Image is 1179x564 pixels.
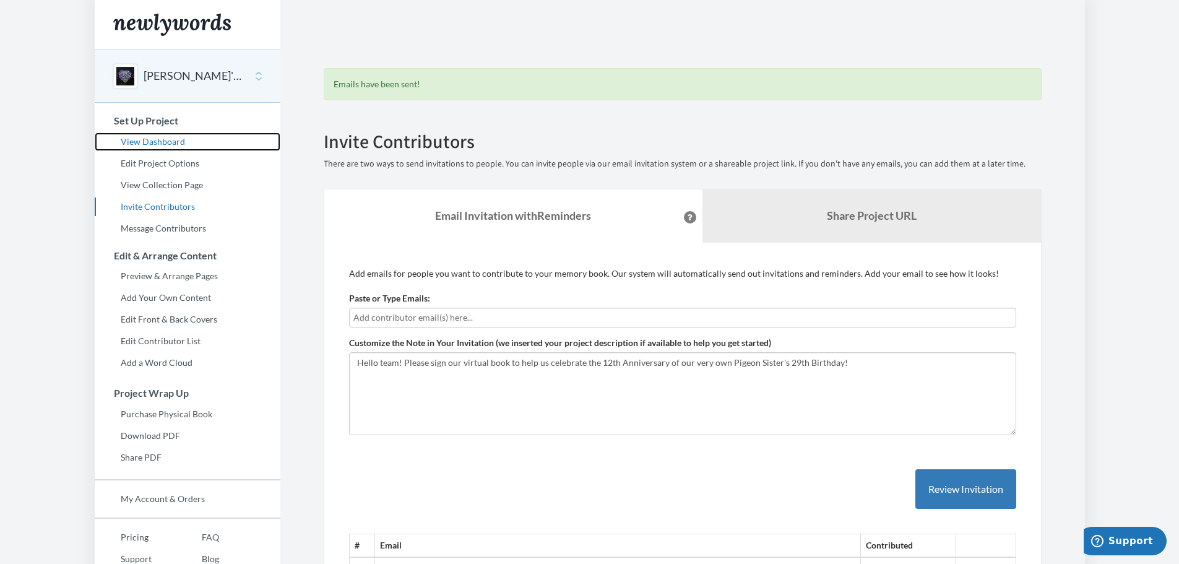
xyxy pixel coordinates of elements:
[95,289,280,307] a: Add Your Own Content
[349,534,374,557] th: #
[95,427,280,445] a: Download PDF
[95,310,280,329] a: Edit Front & Back Covers
[1084,527,1167,558] iframe: Opens a widget where you can chat to one of our agents
[95,132,280,151] a: View Dashboard
[915,469,1016,510] button: Review Invitation
[95,154,280,173] a: Edit Project Options
[95,448,280,467] a: Share PDF
[95,354,280,372] a: Add a Word Cloud
[95,490,280,508] a: My Account & Orders
[324,158,1042,170] p: There are two ways to send invitations to people. You can invite people via our email invitation ...
[827,209,917,222] b: Share Project URL
[95,528,176,547] a: Pricing
[374,534,860,557] th: Email
[95,115,280,126] h3: Set Up Project
[144,68,244,84] button: [PERSON_NAME]'s 29th Birthday
[861,534,956,557] th: Contributed
[349,352,1016,435] textarea: Hello team! Please sign our virtual book to help us celebrate the 12th Anniversary of our very ow...
[95,267,280,285] a: Preview & Arrange Pages
[435,209,591,222] strong: Email Invitation with Reminders
[95,250,280,261] h3: Edit & Arrange Content
[349,337,771,349] label: Customize the Note in Your Invitation (we inserted your project description if available to help ...
[353,311,1012,324] input: Add contributor email(s) here...
[95,388,280,399] h3: Project Wrap Up
[324,131,1042,152] h2: Invite Contributors
[95,405,280,423] a: Purchase Physical Book
[324,68,1042,100] div: Emails have been sent!
[349,267,1016,280] p: Add emails for people you want to contribute to your memory book. Our system will automatically s...
[95,176,280,194] a: View Collection Page
[113,14,231,36] img: Newlywords logo
[349,292,430,305] label: Paste or Type Emails:
[95,332,280,350] a: Edit Contributor List
[95,219,280,238] a: Message Contributors
[95,197,280,216] a: Invite Contributors
[176,528,219,547] a: FAQ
